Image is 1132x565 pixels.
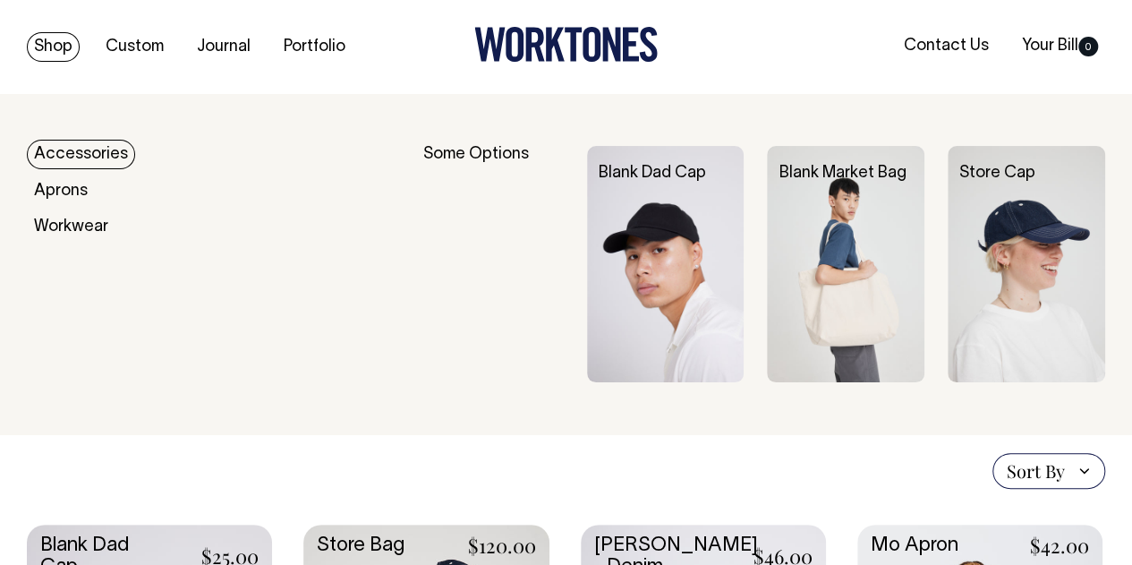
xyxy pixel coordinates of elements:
a: Shop [27,32,80,62]
a: Blank Market Bag [779,166,906,181]
div: Some Options [423,146,564,382]
a: Journal [190,32,258,62]
img: Store Cap [948,146,1105,382]
a: Aprons [27,176,95,206]
a: Store Cap [959,166,1035,181]
a: Accessories [27,140,135,169]
span: 0 [1078,37,1098,56]
a: Custom [98,32,171,62]
a: Contact Us [897,31,996,61]
img: Blank Market Bag [767,146,924,382]
a: Blank Dad Cap [599,166,706,181]
a: Workwear [27,212,115,242]
img: Blank Dad Cap [587,146,745,382]
span: Sort By [1007,460,1065,482]
a: Portfolio [277,32,353,62]
a: Your Bill0 [1015,31,1105,61]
